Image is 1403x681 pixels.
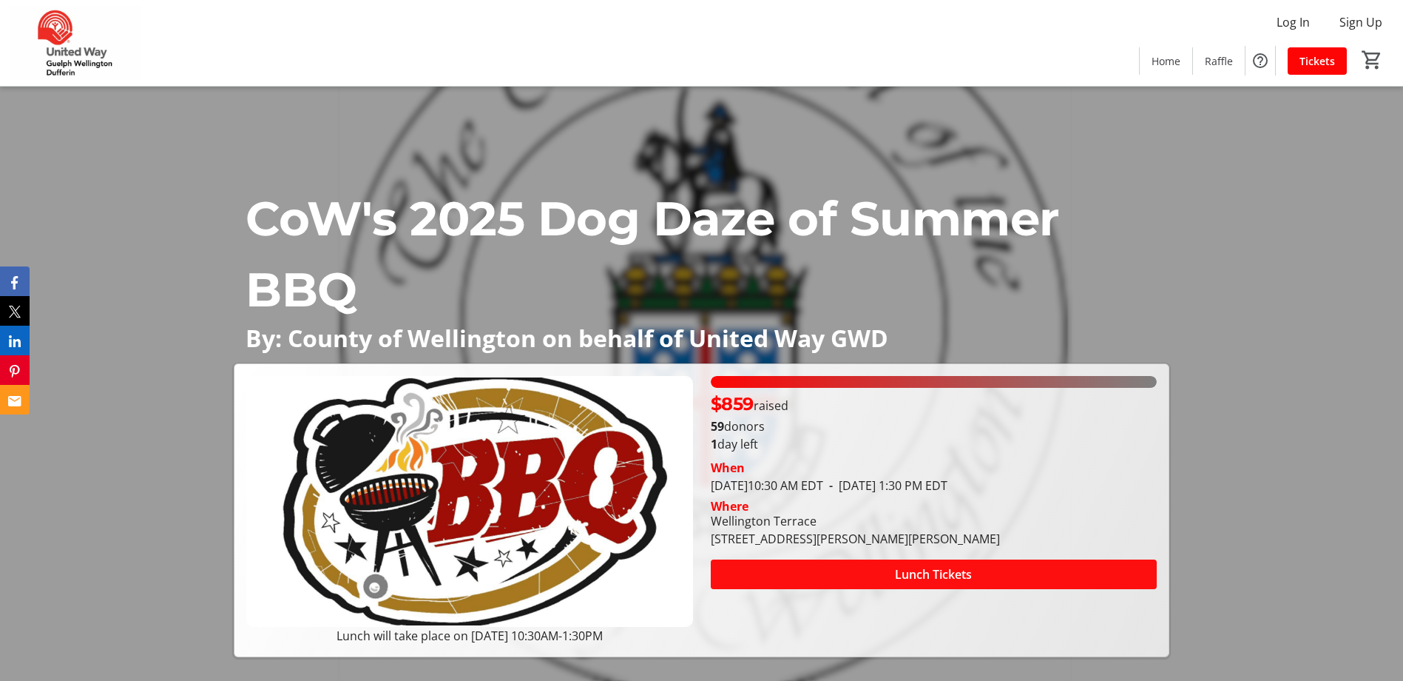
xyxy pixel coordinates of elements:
[711,393,754,415] span: $859
[1152,53,1180,69] span: Home
[895,566,972,583] span: Lunch Tickets
[711,500,748,512] div: Where
[246,376,692,627] img: Campaign CTA Media Photo
[1339,13,1382,31] span: Sign Up
[246,325,1157,351] p: By: County of Wellington on behalf of United Way GWD
[1277,13,1310,31] span: Log In
[711,459,745,477] div: When
[711,391,788,417] p: raised
[711,435,1157,453] p: day left
[823,477,947,494] span: [DATE] 1:30 PM EDT
[711,560,1157,589] button: Lunch Tickets
[9,6,141,80] img: United Way Guelph Wellington Dufferin's Logo
[246,183,1157,325] p: CoW's 2025 Dog Daze of Summer BBQ
[1328,10,1394,34] button: Sign Up
[711,512,1000,530] div: Wellington Terrace
[1265,10,1322,34] button: Log In
[711,376,1157,388] div: 100% of fundraising goal reached
[1245,46,1275,76] button: Help
[1288,47,1347,75] a: Tickets
[1140,47,1192,75] a: Home
[711,436,717,452] span: 1
[711,477,823,494] span: [DATE] 10:30 AM EDT
[1359,47,1385,73] button: Cart
[1193,47,1245,75] a: Raffle
[246,627,692,645] p: Lunch will take place on [DATE] 10:30AM-1:30PM
[711,530,1000,548] div: [STREET_ADDRESS][PERSON_NAME][PERSON_NAME]
[1205,53,1233,69] span: Raffle
[1299,53,1335,69] span: Tickets
[823,477,839,494] span: -
[711,418,724,435] b: 59
[711,417,1157,435] p: donors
